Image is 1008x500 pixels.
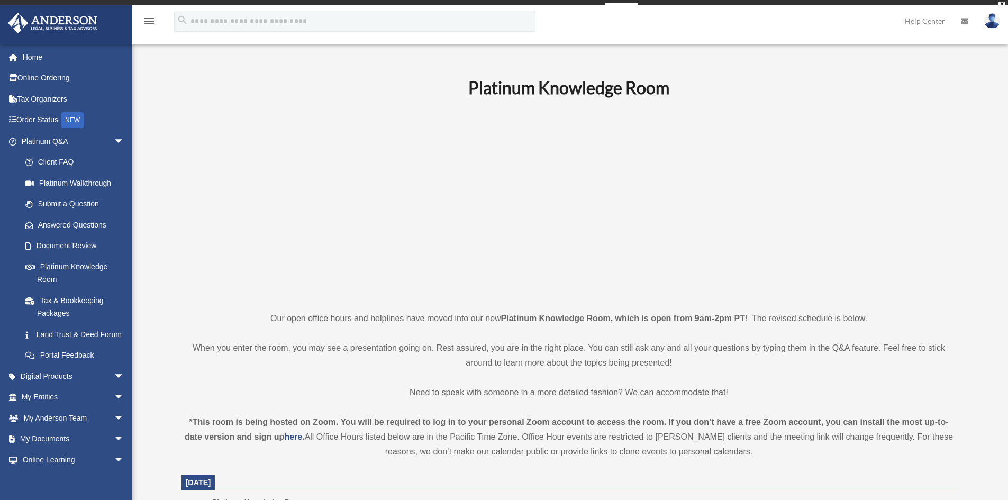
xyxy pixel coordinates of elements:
div: Get a chance to win 6 months of Platinum for free just by filling out this [370,3,601,15]
a: Platinum Walkthrough [15,172,140,194]
b: Platinum Knowledge Room [468,77,669,98]
a: My Documentsarrow_drop_down [7,429,140,450]
a: Order StatusNEW [7,110,140,131]
a: Document Review [15,235,140,257]
div: close [998,2,1005,8]
p: When you enter the room, you may see a presentation going on. Rest assured, you are in the right ... [181,341,957,370]
img: User Pic [984,13,1000,29]
div: All Office Hours listed below are in the Pacific Time Zone. Office Hour events are restricted to ... [181,415,957,459]
a: Submit a Question [15,194,140,215]
a: Tax & Bookkeeping Packages [15,290,140,324]
a: My Anderson Teamarrow_drop_down [7,407,140,429]
strong: *This room is being hosted on Zoom. You will be required to log in to your personal Zoom account ... [185,417,949,441]
a: menu [143,19,156,28]
a: Answered Questions [15,214,140,235]
span: arrow_drop_down [114,131,135,152]
a: My Entitiesarrow_drop_down [7,387,140,408]
a: Portal Feedback [15,345,140,366]
span: [DATE] [186,478,211,487]
p: Need to speak with someone in a more detailed fashion? We can accommodate that! [181,385,957,400]
a: Online Ordering [7,68,140,89]
span: arrow_drop_down [114,449,135,471]
i: menu [143,15,156,28]
a: Platinum Q&Aarrow_drop_down [7,131,140,152]
img: Anderson Advisors Platinum Portal [5,13,101,33]
span: arrow_drop_down [114,429,135,450]
i: search [177,14,188,26]
strong: Platinum Knowledge Room, which is open from 9am-2pm PT [501,314,745,323]
a: survey [605,3,638,15]
a: Tax Organizers [7,88,140,110]
iframe: 231110_Toby_KnowledgeRoom [410,113,728,292]
a: Digital Productsarrow_drop_down [7,366,140,387]
span: arrow_drop_down [114,387,135,408]
a: Client FAQ [15,152,140,173]
strong: . [302,432,304,441]
a: Online Learningarrow_drop_down [7,449,140,470]
a: Land Trust & Deed Forum [15,324,140,345]
p: Our open office hours and helplines have moved into our new ! The revised schedule is below. [181,311,957,326]
a: here [284,432,302,441]
span: arrow_drop_down [114,366,135,387]
a: Home [7,47,140,68]
a: Platinum Knowledge Room [15,256,135,290]
div: NEW [61,112,84,128]
span: arrow_drop_down [114,407,135,429]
